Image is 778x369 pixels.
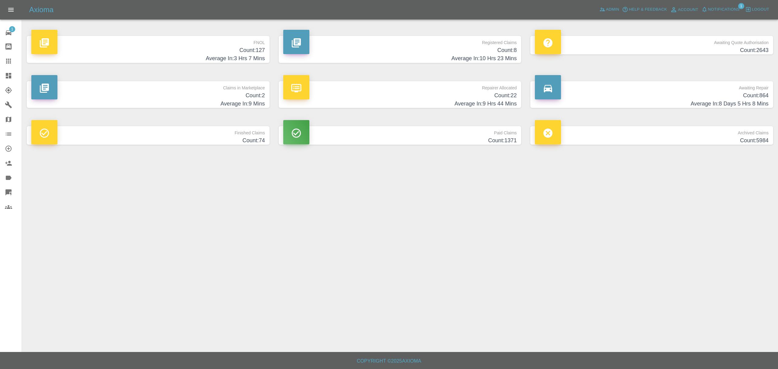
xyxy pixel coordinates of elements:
button: Open drawer [4,2,18,17]
a: Admin [598,5,621,14]
h4: Count: 8 [283,46,517,54]
p: Repairer Allocated [283,81,517,91]
h4: Count: 127 [31,46,265,54]
a: Repairer AllocatedCount:22Average In:9 Hrs 44 Mins [279,81,522,108]
button: Logout [744,5,771,14]
span: 1 [738,3,744,9]
p: Finished Claims [31,126,265,136]
a: Account [669,5,700,15]
h4: Count: 74 [31,136,265,145]
span: Help & Feedback [629,6,667,13]
h4: Count: 22 [283,91,517,100]
a: Claims in MarketplaceCount:2Average In:9 Mins [27,81,270,108]
a: Finished ClaimsCount:74 [27,126,270,145]
span: Admin [606,6,619,13]
p: Claims in Marketplace [31,81,265,91]
h4: Count: 2643 [535,46,769,54]
a: Awaiting Quote AuthorisationCount:2643 [530,36,773,54]
p: Archived Claims [535,126,769,136]
p: Awaiting Repair [535,81,769,91]
h5: Axioma [29,5,53,15]
a: Registered ClaimsCount:8Average In:10 Hrs 23 Mins [279,36,522,63]
a: FNOLCount:127Average In:3 Hrs 7 Mins [27,36,270,63]
h4: Count: 2 [31,91,265,100]
h4: Average In: 10 Hrs 23 Mins [283,54,517,63]
span: Notifications [708,6,740,13]
button: Help & Feedback [621,5,668,14]
h6: Copyright © 2025 Axioma [5,357,773,365]
a: Awaiting RepairCount:864Average In:8 Days 5 Hrs 8 Mins [530,81,773,108]
h4: Average In: 3 Hrs 7 Mins [31,54,265,63]
h4: Count: 864 [535,91,769,100]
p: Paid Claims [283,126,517,136]
h4: Average In: 9 Mins [31,100,265,108]
a: Paid ClaimsCount:1371 [279,126,522,145]
p: FNOL [31,36,265,46]
h4: Count: 5984 [535,136,769,145]
a: Archived ClaimsCount:5984 [530,126,773,145]
h4: Average In: 8 Days 5 Hrs 8 Mins [535,100,769,108]
p: Awaiting Quote Authorisation [535,36,769,46]
h4: Count: 1371 [283,136,517,145]
button: Notifications [700,5,741,14]
h4: Average In: 9 Hrs 44 Mins [283,100,517,108]
span: Logout [752,6,769,13]
span: 1 [9,26,15,32]
span: Account [678,6,698,13]
p: Registered Claims [283,36,517,46]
